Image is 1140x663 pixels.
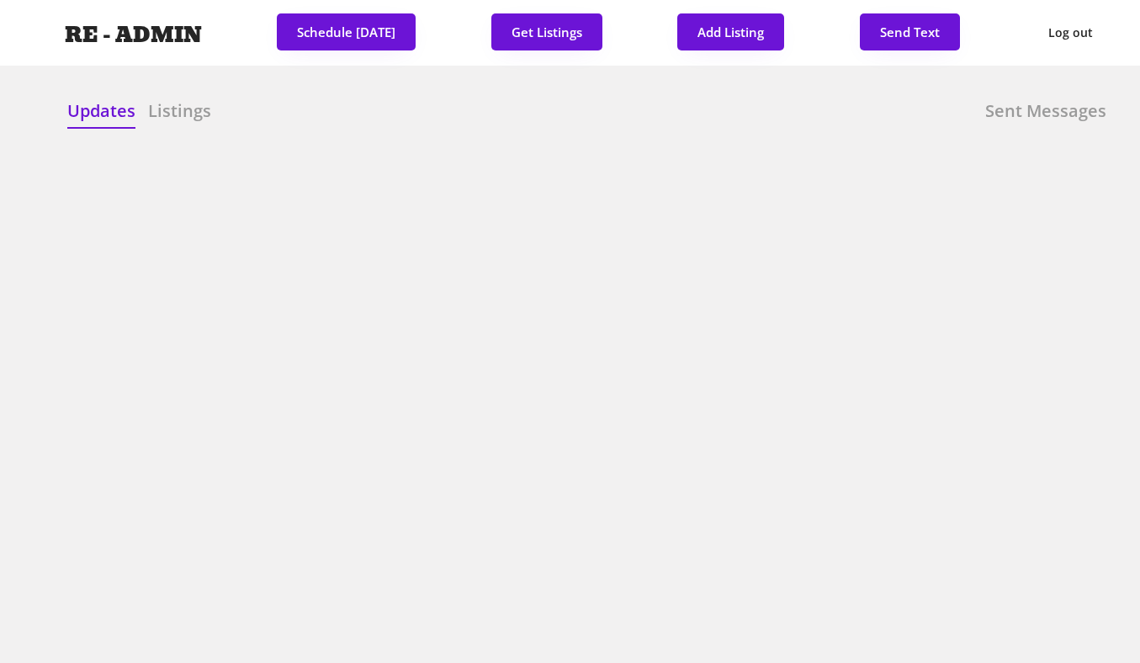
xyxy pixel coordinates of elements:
[148,99,211,123] h6: Listings
[860,13,960,50] button: Send Text
[1035,13,1106,52] button: Log out
[277,13,416,50] button: Schedule [DATE]
[67,99,135,123] h6: Updates
[65,24,202,46] h4: RE - ADMIN
[491,13,602,50] button: Get Listings
[985,99,1106,123] h6: Sent Messages
[677,13,784,50] button: Add Listing
[34,19,61,46] img: yH5BAEAAAAALAAAAAABAAEAAAIBRAA7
